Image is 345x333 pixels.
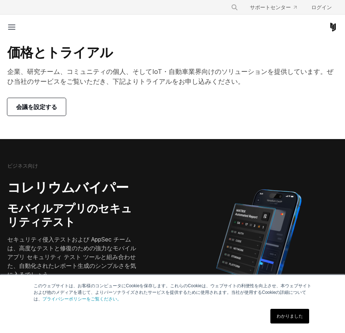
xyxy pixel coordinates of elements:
font: わかりました [277,314,303,319]
font: サポートセンター [250,4,291,10]
font: 価格とトライアル [7,44,113,60]
font: コレリウムバイパー [7,179,129,195]
font: 会議を設定する [16,103,57,111]
font: ログイン [311,4,332,10]
font: 企業、研究チーム、コミュニティの個人、そしてIoT・自動車業界向けのソリューションを提供しています。ぜひ当社のサービスをご覧いただき、下記よりトライアルをお申し込みください。 [7,68,333,85]
a: プライバシーポリシーをご覧ください。 [42,296,121,302]
a: 会議を設定する [7,98,66,116]
a: わかりました [270,309,309,323]
button: 検索 [228,1,241,14]
div: ナビゲーションメニュー [225,1,338,14]
font: このウェブサイトは、お客様のコンピュータにCookieを保存します。これらのCookieは、ウェブサイトの利便性を向上させ、本ウェブサイトおよび他のメディアを通じて、よりパーソナライズされたサー... [34,283,311,302]
font: セキュリティ侵入テストおよび AppSec チームは、高度なテストと修復のための強力なモバイル アプリ セキュリティ テスト ツールと組み合わせた、自動化されたレポート生成のシンプルさを気に入る... [7,236,136,278]
font: モバイルアプリのセキュリティテスト [7,202,132,229]
font: ビジネス向け [7,162,38,169]
img: Corellium MATRIX は、iPhone 上でセキュリティ カテゴリ全体にわたるアプリの脆弱性テスト結果を自動的にレポートします。 [204,186,314,314]
a: コレリウムホーム [329,23,338,31]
